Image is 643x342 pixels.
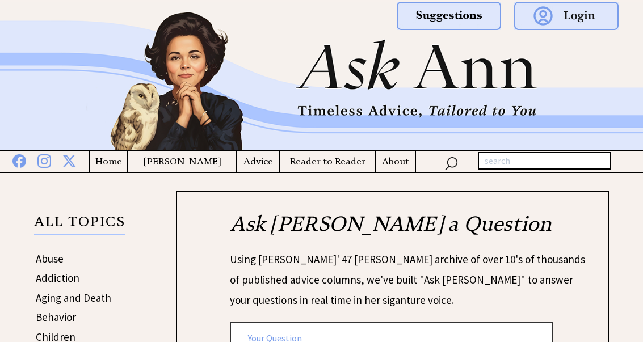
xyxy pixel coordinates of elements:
[237,154,279,168] a: Advice
[397,2,501,30] img: suggestions.png
[230,210,589,249] h2: Ask [PERSON_NAME] a Question
[444,154,458,171] img: search_nav.png
[230,249,589,322] div: Using [PERSON_NAME]' 47 [PERSON_NAME] archive of over 10's of thousands of published advice colum...
[36,310,76,324] a: Behavior
[514,2,619,30] img: login.png
[478,152,611,170] input: search
[36,252,64,265] a: Abuse
[128,154,236,168] a: [PERSON_NAME]
[62,152,76,167] img: x%20blue.png
[36,271,79,285] a: Addiction
[12,152,26,168] img: facebook%20blue.png
[36,291,111,305] a: Aging and Death
[34,216,125,235] p: ALL TOPICS
[37,152,51,168] img: instagram%20blue.png
[376,154,415,168] a: About
[90,154,127,168] a: Home
[280,154,375,168] a: Reader to Reader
